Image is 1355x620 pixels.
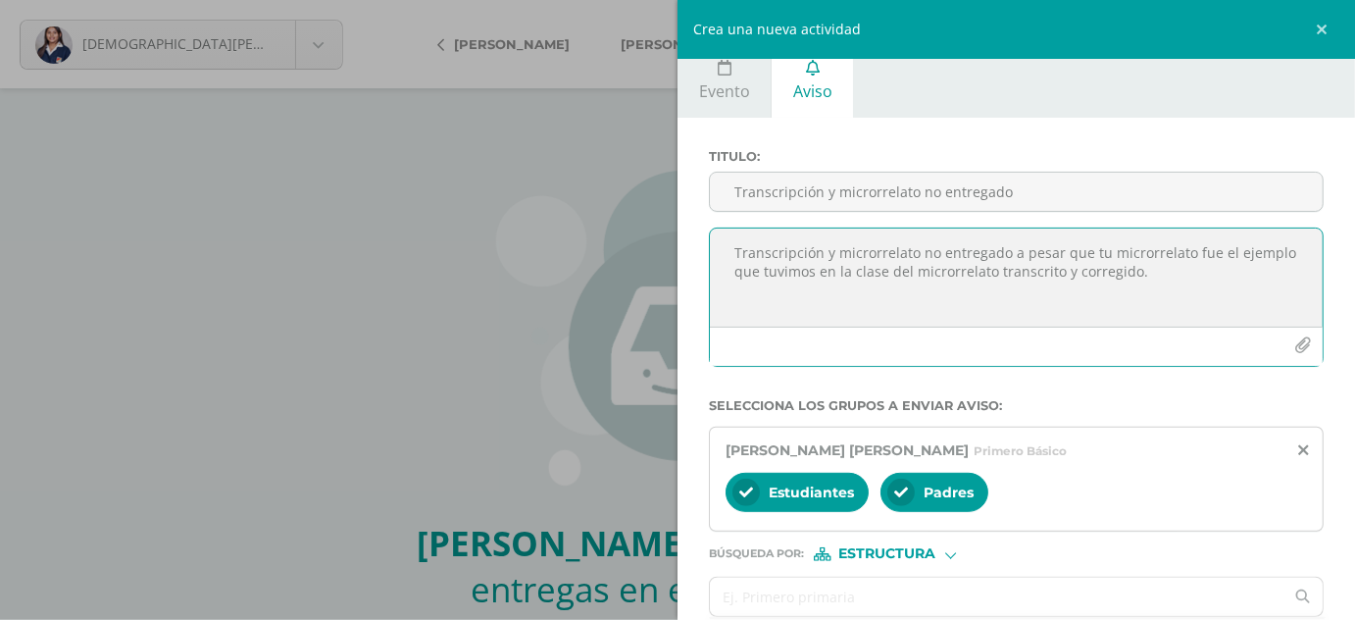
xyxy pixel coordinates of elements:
[924,484,974,501] span: Padres
[974,443,1067,458] span: Primero Básico
[710,173,1323,211] input: Titulo
[726,441,969,459] span: [PERSON_NAME] [PERSON_NAME]
[769,484,854,501] span: Estudiantes
[710,578,1283,616] input: Ej. Primero primaria
[699,80,750,102] span: Evento
[772,42,853,118] a: Aviso
[814,547,961,561] div: [object Object]
[793,80,832,102] span: Aviso
[709,548,804,559] span: Búsqueda por :
[677,42,771,118] a: Evento
[709,398,1324,413] label: Selecciona los grupos a enviar aviso :
[839,548,936,559] span: Estructura
[710,229,1323,327] textarea: Transcripción y microrrelato no entregado a pesar que tu microrrelato fue el ejemplo que tuvimos ...
[709,149,1324,164] label: Titulo :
